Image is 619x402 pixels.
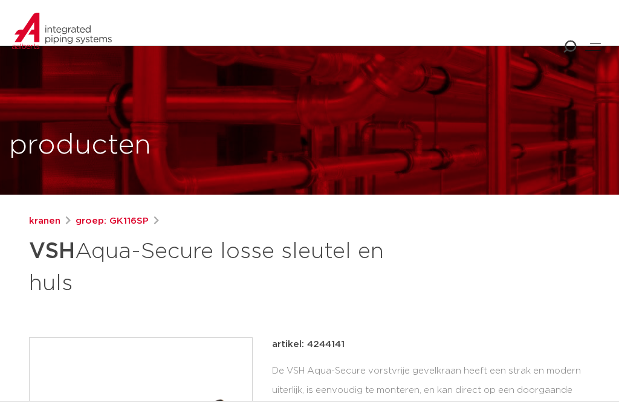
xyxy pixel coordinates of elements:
strong: VSH [29,241,75,262]
h1: producten [9,126,151,165]
p: artikel: 4244141 [272,337,345,352]
h1: Aqua-Secure losse sleutel en huls [29,233,399,299]
a: kranen [29,214,60,229]
a: groep: GK116SP [76,214,149,229]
